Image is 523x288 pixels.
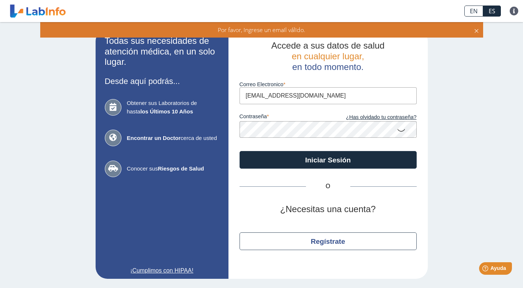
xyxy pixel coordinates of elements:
label: contraseña [240,113,328,122]
span: Obtener sus Laboratorios de hasta [127,99,219,116]
a: ¿Has olvidado tu contraseña? [328,113,417,122]
a: EN [464,6,483,17]
span: O [306,182,350,191]
span: en cualquier lugar, [292,51,364,61]
h2: Todas sus necesidades de atención médica, en un solo lugar. [105,36,219,67]
label: Correo Electronico [240,81,417,87]
b: los Últimos 10 Años [140,108,193,115]
a: ES [483,6,501,17]
button: Iniciar Sesión [240,151,417,169]
h3: Desde aquí podrás... [105,77,219,86]
span: cerca de usted [127,134,219,143]
span: Por favor, ingrese un email válido. [218,26,305,34]
button: Regístrate [240,232,417,250]
a: ¡Cumplimos con HIPAA! [105,266,219,275]
span: Conocer sus [127,165,219,173]
h2: ¿Necesitas una cuenta? [240,204,417,215]
span: Accede a sus datos de salud [271,41,385,50]
span: en todo momento. [292,62,364,72]
iframe: Help widget launcher [457,259,515,280]
b: Riesgos de Salud [158,165,204,172]
b: Encontrar un Doctor [127,135,181,141]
